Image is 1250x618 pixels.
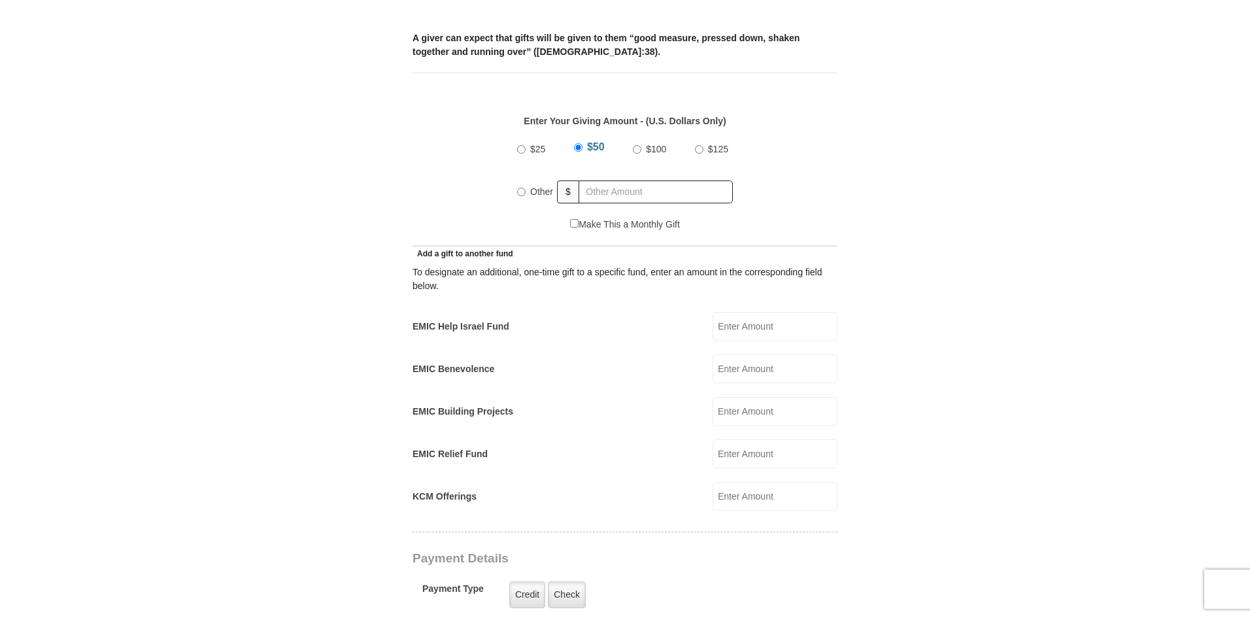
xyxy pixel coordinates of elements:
span: Other [530,186,553,197]
span: Add a gift to another fund [413,249,513,258]
span: $50 [587,141,605,152]
b: A giver can expect that gifts will be given to them “good measure, pressed down, shaken together ... [413,33,800,57]
label: EMIC Relief Fund [413,447,488,461]
strong: Enter Your Giving Amount - (U.S. Dollars Only) [524,116,726,126]
label: EMIC Building Projects [413,405,513,419]
div: To designate an additional, one-time gift to a specific fund, enter an amount in the correspondin... [413,266,837,293]
label: KCM Offerings [413,490,477,504]
label: EMIC Benevolence [413,362,494,376]
input: Enter Amount [713,397,837,426]
input: Enter Amount [713,482,837,511]
input: Enter Amount [713,312,837,341]
span: $100 [646,144,666,154]
label: Credit [509,581,545,608]
h3: Payment Details [413,551,746,566]
span: $25 [530,144,545,154]
input: Other Amount [579,180,733,203]
label: Make This a Monthly Gift [570,218,680,232]
input: Enter Amount [713,354,837,383]
label: Check [548,581,586,608]
h5: Payment Type [422,583,484,601]
input: Enter Amount [713,439,837,468]
span: $125 [708,144,728,154]
span: $ [557,180,579,203]
input: Make This a Monthly Gift [570,219,579,228]
label: EMIC Help Israel Fund [413,320,509,334]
